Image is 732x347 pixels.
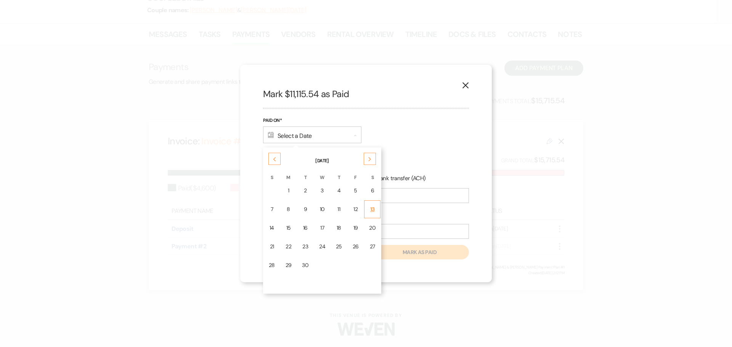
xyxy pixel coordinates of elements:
[286,205,292,213] div: 8
[263,126,361,143] div: Select a Date
[269,224,275,232] div: 14
[353,205,359,213] div: 12
[353,187,359,195] div: 5
[336,243,342,251] div: 25
[263,88,469,101] h2: Mark $11,115.54 as Paid
[369,224,376,232] div: 20
[369,205,376,213] div: 13
[302,243,308,251] div: 23
[281,165,297,181] th: M
[286,187,292,195] div: 1
[263,117,361,125] label: Paid On*
[353,224,359,232] div: 19
[269,243,275,251] div: 21
[269,205,275,213] div: 7
[264,165,280,181] th: S
[348,165,364,181] th: F
[319,243,325,251] div: 24
[331,165,347,181] th: T
[302,261,308,269] div: 30
[336,187,342,195] div: 4
[369,243,376,251] div: 27
[336,224,342,232] div: 18
[302,187,308,195] div: 2
[369,187,376,195] div: 6
[319,205,325,213] div: 10
[353,243,359,251] div: 26
[302,205,308,213] div: 9
[297,165,313,181] th: T
[286,261,292,269] div: 29
[302,224,308,232] div: 16
[364,165,380,181] th: S
[269,261,275,269] div: 28
[319,187,325,195] div: 3
[286,243,292,251] div: 22
[336,205,342,213] div: 11
[350,173,426,184] label: Online bank transfer (ACH)
[286,224,292,232] div: 15
[319,224,325,232] div: 17
[370,245,469,259] button: Mark as paid
[314,165,330,181] th: W
[264,148,380,164] th: [DATE]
